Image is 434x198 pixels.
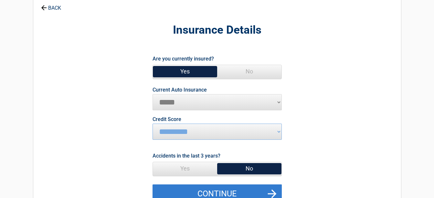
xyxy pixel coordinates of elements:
[153,117,181,122] label: Credit Score
[217,162,281,175] span: No
[153,162,217,175] span: Yes
[153,54,214,63] label: Are you currently insured?
[69,23,365,38] h2: Insurance Details
[153,87,207,93] label: Current Auto Insurance
[153,151,220,160] label: Accidents in the last 3 years?
[153,65,217,78] span: Yes
[217,65,281,78] span: No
